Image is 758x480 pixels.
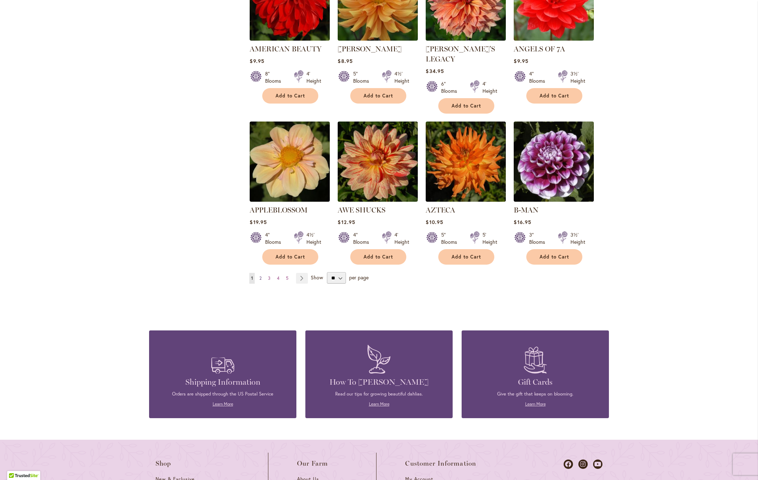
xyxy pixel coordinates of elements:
[482,231,497,246] div: 5' Height
[160,391,286,397] p: Orders are shipped through the US Postal Service
[426,219,443,225] span: $10.95
[593,460,602,469] a: Dahlias on Youtube
[564,460,573,469] a: Dahlias on Facebook
[426,122,506,202] img: AZTECA
[514,219,531,225] span: $16.95
[156,460,171,467] span: Shop
[514,206,539,214] a: B-MAN
[338,219,355,225] span: $12.95
[258,273,263,284] a: 2
[5,454,26,475] iframe: Launch Accessibility Center
[250,219,267,225] span: $19.95
[338,45,402,53] a: [PERSON_NAME]
[213,401,233,407] a: Learn More
[369,401,389,407] a: Learn More
[526,249,582,265] button: Add to Cart
[529,70,549,84] div: 4" Blooms
[426,35,506,42] a: Andy's Legacy
[338,58,352,64] span: $8.95
[306,231,321,246] div: 4½' Height
[286,275,288,281] span: 5
[338,35,418,42] a: ANDREW CHARLES
[570,70,585,84] div: 3½' Height
[250,45,322,53] a: AMERICAN BEAUTY
[514,58,528,64] span: $9.95
[514,196,594,203] a: B-MAN
[250,206,308,214] a: APPLEBLOSSOM
[306,70,321,84] div: 4' Height
[570,231,585,246] div: 3½' Height
[452,103,481,109] span: Add to Cart
[316,391,442,397] p: Read our tips for growing beautiful dahlias.
[338,196,418,203] a: AWE SHUCKS
[262,88,318,104] button: Add to Cart
[316,377,442,387] h4: How To [PERSON_NAME]
[266,273,272,284] a: 3
[251,275,253,281] span: 1
[259,275,262,281] span: 2
[350,249,406,265] button: Add to Cart
[525,401,546,407] a: Learn More
[353,70,373,84] div: 5" Blooms
[426,68,444,74] span: $34.95
[578,460,588,469] a: Dahlias on Instagram
[262,249,318,265] button: Add to Cart
[394,231,409,246] div: 4' Height
[472,391,598,397] p: Give the gift that keeps on blooming.
[275,273,281,284] a: 4
[276,254,305,260] span: Add to Cart
[405,460,476,467] span: Customer Information
[311,274,323,281] span: Show
[426,196,506,203] a: AZTECA
[160,377,286,387] h4: Shipping Information
[452,254,481,260] span: Add to Cart
[482,80,497,95] div: 4' Height
[284,273,290,284] a: 5
[438,249,494,265] button: Add to Cart
[276,93,305,99] span: Add to Cart
[250,122,330,202] img: APPLEBLOSSOM
[349,274,369,281] span: per page
[514,45,565,53] a: ANGELS OF 7A
[338,206,385,214] a: AWE SHUCKS
[438,98,494,114] button: Add to Cart
[540,93,569,99] span: Add to Cart
[426,45,495,63] a: [PERSON_NAME]'S LEGACY
[514,122,594,202] img: B-MAN
[529,231,549,246] div: 3" Blooms
[338,122,418,202] img: AWE SHUCKS
[268,275,271,281] span: 3
[350,88,406,104] button: Add to Cart
[472,377,598,387] h4: Gift Cards
[353,231,373,246] div: 4" Blooms
[514,35,594,42] a: ANGELS OF 7A
[297,460,328,467] span: Our Farm
[364,254,393,260] span: Add to Cart
[265,231,285,246] div: 4" Blooms
[441,80,461,95] div: 6" Blooms
[426,206,455,214] a: AZTECA
[394,70,409,84] div: 4½' Height
[526,88,582,104] button: Add to Cart
[250,196,330,203] a: APPLEBLOSSOM
[364,93,393,99] span: Add to Cart
[250,35,330,42] a: AMERICAN BEAUTY
[540,254,569,260] span: Add to Cart
[250,58,264,64] span: $9.95
[277,275,279,281] span: 4
[441,231,461,246] div: 5" Blooms
[265,70,285,84] div: 8" Blooms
